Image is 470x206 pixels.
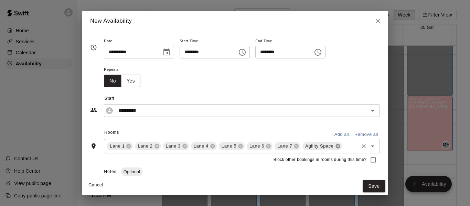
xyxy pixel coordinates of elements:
div: Lane 2 [135,142,161,150]
button: Cancel [85,180,107,191]
div: Lane 4 [191,142,217,150]
div: outlined button group [104,75,140,87]
span: Block other bookings in rooms during this time? [274,156,367,163]
span: Notes [104,169,116,174]
svg: Staff [90,107,97,113]
span: Repeats [104,65,146,75]
button: No [104,75,121,87]
span: Lane 6 [247,143,267,150]
button: Clear [359,141,368,151]
div: Lane 1 [107,142,133,150]
span: Lane 4 [191,143,211,150]
span: End Time [255,37,325,46]
button: Save [363,180,385,193]
span: Optional [121,169,143,174]
span: Rooms [104,130,119,135]
svg: Timing [90,44,97,51]
button: Choose time, selected time is 2:00 PM [311,45,325,59]
h6: New Availability [90,17,132,25]
button: Choose time, selected time is 10:00 AM [235,45,249,59]
span: Start Time [180,37,250,46]
span: Lane 2 [135,143,155,150]
span: Lane 3 [163,143,183,150]
button: Open [368,141,377,151]
span: Staff [104,93,380,104]
button: Choose date, selected date is Oct 19, 2025 [160,45,173,59]
div: Lane 7 [275,142,300,150]
button: Open [368,106,377,116]
div: Lane 6 [247,142,273,150]
svg: Rooms [90,143,97,150]
button: Add all [331,129,353,140]
div: Lane 5 [219,142,245,150]
span: Lane 5 [219,143,239,150]
button: Yes [121,75,140,87]
span: Date [104,37,174,46]
button: Remove all [353,129,380,140]
span: Agility Space [302,143,336,150]
button: Close [372,15,384,27]
span: Lane 1 [107,143,127,150]
span: Lane 7 [275,143,295,150]
div: Lane 3 [163,142,189,150]
div: Agility Space [302,142,342,150]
